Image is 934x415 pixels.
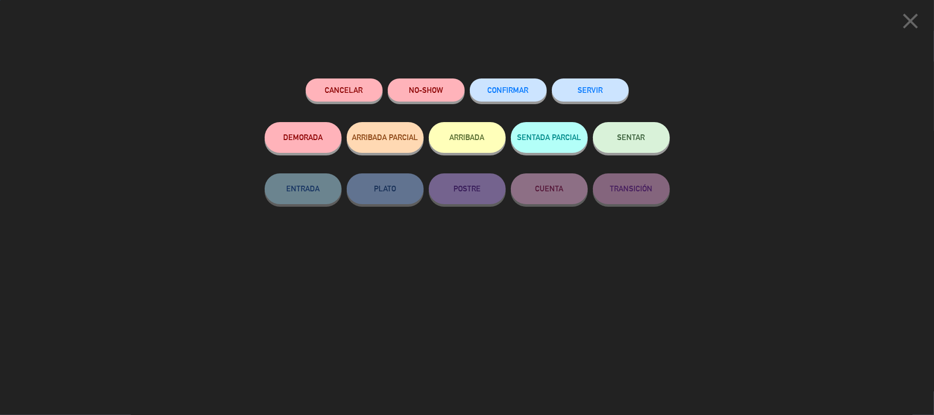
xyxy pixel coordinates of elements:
[429,173,506,204] button: POSTRE
[429,122,506,153] button: ARRIBADA
[488,86,529,94] span: CONFIRMAR
[265,122,342,153] button: DEMORADA
[552,78,629,102] button: SERVIR
[347,122,424,153] button: ARRIBADA PARCIAL
[306,78,383,102] button: Cancelar
[898,8,923,34] i: close
[470,78,547,102] button: CONFIRMAR
[388,78,465,102] button: NO-SHOW
[347,173,424,204] button: PLATO
[618,133,645,142] span: SENTAR
[895,8,926,38] button: close
[511,173,588,204] button: CUENTA
[511,122,588,153] button: SENTADA PARCIAL
[593,122,670,153] button: SENTAR
[352,133,418,142] span: ARRIBADA PARCIAL
[265,173,342,204] button: ENTRADA
[593,173,670,204] button: TRANSICIÓN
